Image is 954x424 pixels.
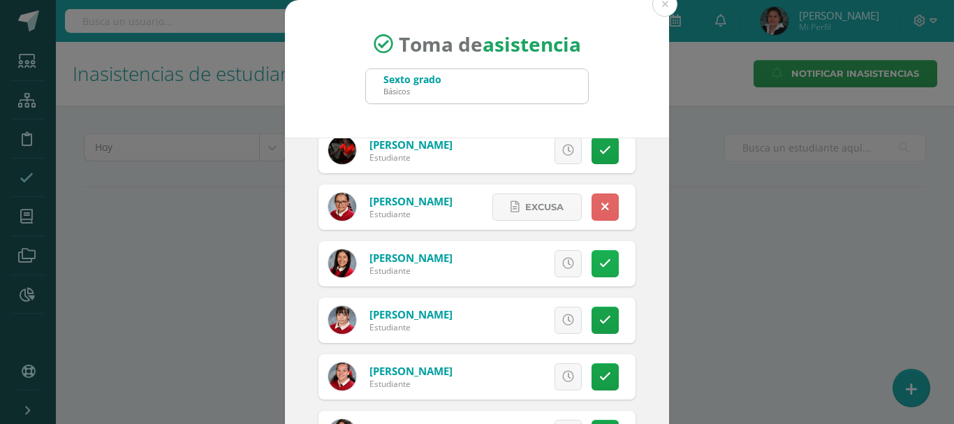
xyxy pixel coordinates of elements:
div: Básicos [383,86,441,96]
a: [PERSON_NAME] [369,138,453,152]
a: Excusa [492,193,582,221]
img: 4abf7743ec69ae58a47cd3af3686a83c.png [328,249,356,277]
div: Estudiante [369,265,453,277]
img: b05e7b180e61118db90e953bb5df9c0d.png [328,306,356,334]
img: 228e071f0bf255914ebeaa739f273686.png [328,193,356,221]
div: Estudiante [369,152,453,163]
a: [PERSON_NAME] [369,194,453,208]
img: 9f09e6726882291f18cfc5795d206370.png [328,363,356,390]
div: Sexto grado [383,73,441,86]
div: Estudiante [369,208,453,220]
a: [PERSON_NAME] [369,307,453,321]
strong: asistencia [483,31,581,57]
span: Excusa [525,194,564,220]
div: Estudiante [369,378,453,390]
a: [PERSON_NAME] [369,364,453,378]
div: Estudiante [369,321,453,333]
img: 3076f2f717adc9840c89bbe1552844f4.png [328,136,356,164]
span: Toma de [399,31,581,57]
a: [PERSON_NAME] [369,251,453,265]
input: Busca un grado o sección aquí... [366,69,588,103]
